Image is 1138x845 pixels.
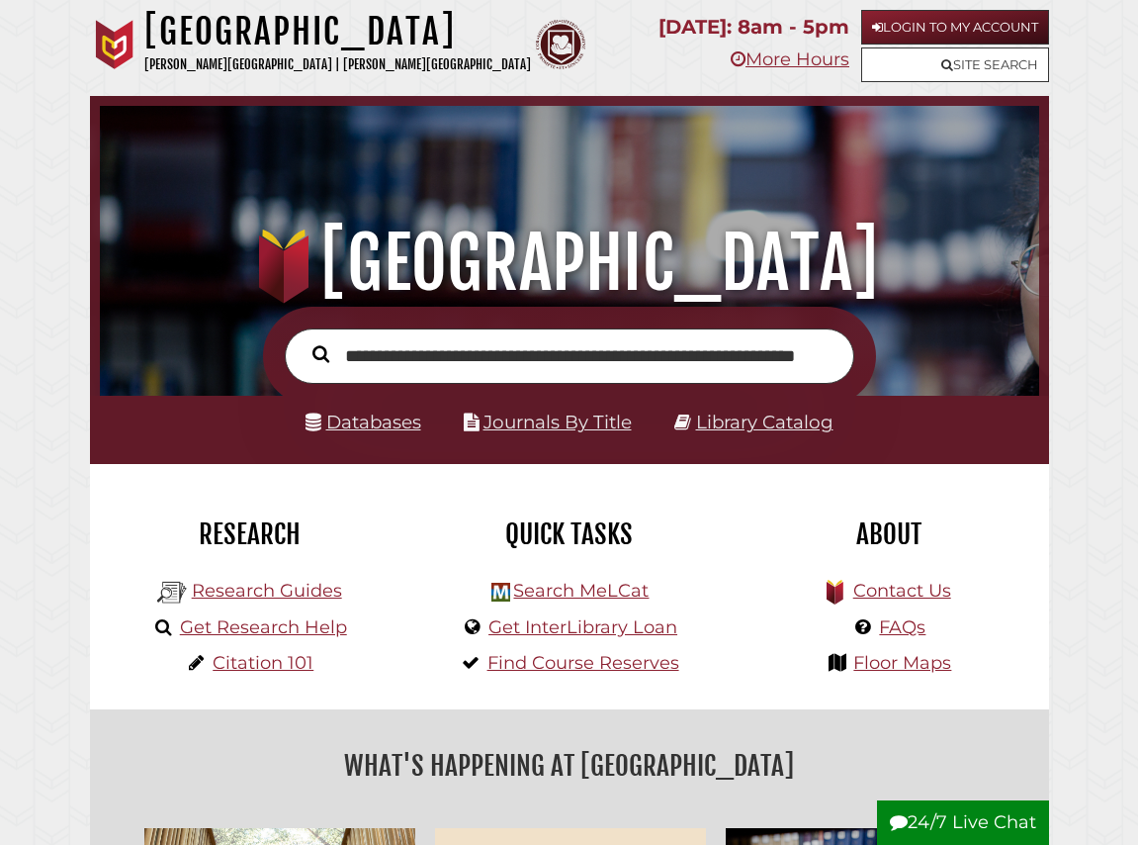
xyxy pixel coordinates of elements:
a: Citation 101 [213,652,313,674]
h1: [GEOGRAPHIC_DATA] [144,10,531,53]
a: Library Catalog [696,411,833,433]
h2: Quick Tasks [424,517,714,551]
h1: [GEOGRAPHIC_DATA] [117,220,1022,307]
a: Get Research Help [180,616,347,638]
a: Floor Maps [853,652,951,674]
a: Site Search [861,47,1049,82]
p: [DATE]: 8am - 5pm [658,10,849,45]
h2: About [744,517,1033,551]
a: Journals By Title [483,411,632,433]
a: Contact Us [853,580,951,602]
i: Search [312,345,329,363]
a: FAQs [879,616,925,638]
img: Hekman Library Logo [491,583,510,602]
a: Find Course Reserves [487,652,679,674]
a: More Hours [731,48,849,70]
a: Databases [306,411,421,433]
a: Search MeLCat [513,580,649,602]
a: Get InterLibrary Loan [488,616,677,638]
p: [PERSON_NAME][GEOGRAPHIC_DATA] | [PERSON_NAME][GEOGRAPHIC_DATA] [144,53,531,76]
img: Calvin Theological Seminary [536,20,585,69]
img: Hekman Library Logo [157,578,187,608]
img: Calvin University [90,20,139,69]
h2: Research [105,517,394,551]
a: Login to My Account [861,10,1049,45]
a: Research Guides [192,580,342,602]
h2: What's Happening at [GEOGRAPHIC_DATA] [105,743,1034,789]
button: Search [303,341,339,367]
